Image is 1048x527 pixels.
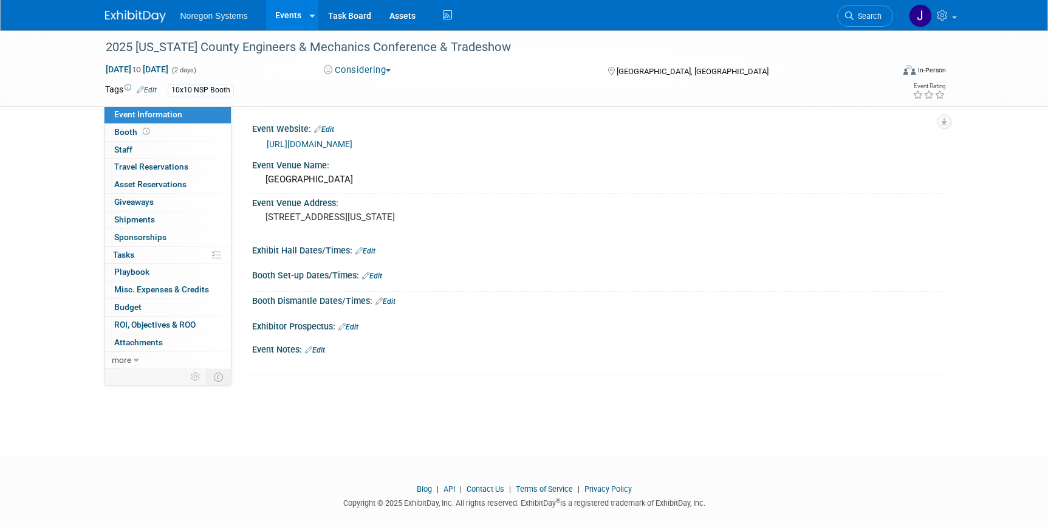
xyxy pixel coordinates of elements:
[556,497,560,504] sup: ®
[305,346,325,354] a: Edit
[104,264,231,281] a: Playbook
[261,170,934,189] div: [GEOGRAPHIC_DATA]
[417,484,432,494] a: Blog
[206,369,231,385] td: Toggle Event Tabs
[854,12,882,21] span: Search
[104,176,231,193] a: Asset Reservations
[114,302,142,312] span: Budget
[506,484,514,494] span: |
[114,197,154,207] span: Giveaways
[104,159,231,176] a: Travel Reservations
[114,320,196,329] span: ROI, Objectives & ROO
[114,162,188,171] span: Travel Reservations
[140,127,152,136] span: Booth not reserved yet
[467,484,504,494] a: Contact Us
[575,484,583,494] span: |
[252,241,944,257] div: Exhibit Hall Dates/Times:
[101,36,875,58] div: 2025 [US_STATE] County Engineers & Mechanics Conference & Tradeshow
[114,267,149,277] span: Playbook
[104,299,231,316] a: Budget
[252,120,944,136] div: Event Website:
[252,156,944,171] div: Event Venue Name:
[114,109,182,119] span: Event Information
[105,10,166,22] img: ExhibitDay
[137,86,157,94] a: Edit
[821,63,947,81] div: Event Format
[252,194,944,209] div: Event Venue Address:
[355,247,375,255] a: Edit
[903,65,916,75] img: Format-Inperson.png
[104,106,231,123] a: Event Information
[375,297,396,306] a: Edit
[104,194,231,211] a: Giveaways
[104,247,231,264] a: Tasks
[104,334,231,351] a: Attachments
[180,11,248,21] span: Noregon Systems
[909,4,932,27] img: Johana Gil
[168,84,234,97] div: 10x10 NSP Booth
[114,127,152,137] span: Booth
[252,292,944,308] div: Booth Dismantle Dates/Times:
[314,125,334,134] a: Edit
[112,355,131,365] span: more
[913,83,945,89] div: Event Rating
[171,66,196,74] span: (2 days)
[114,232,166,242] span: Sponsorships
[104,352,231,369] a: more
[444,484,455,494] a: API
[837,5,893,27] a: Search
[338,323,358,331] a: Edit
[104,317,231,334] a: ROI, Objectives & ROO
[362,272,382,280] a: Edit
[320,64,396,77] button: Considering
[185,369,207,385] td: Personalize Event Tab Strip
[114,215,155,224] span: Shipments
[104,142,231,159] a: Staff
[113,250,134,260] span: Tasks
[584,484,632,494] a: Privacy Policy
[131,64,143,74] span: to
[917,66,946,75] div: In-Person
[252,340,944,356] div: Event Notes:
[105,64,169,75] span: [DATE] [DATE]
[104,124,231,141] a: Booth
[104,281,231,298] a: Misc. Expenses & Credits
[105,83,157,97] td: Tags
[252,266,944,282] div: Booth Set-up Dates/Times:
[516,484,573,494] a: Terms of Service
[114,145,132,154] span: Staff
[104,212,231,229] a: Shipments
[104,229,231,246] a: Sponsorships
[267,139,352,149] a: [URL][DOMAIN_NAME]
[252,317,944,333] div: Exhibitor Prospectus:
[265,212,527,222] pre: [STREET_ADDRESS][US_STATE]
[114,284,209,294] span: Misc. Expenses & Credits
[114,337,163,347] span: Attachments
[457,484,465,494] span: |
[434,484,442,494] span: |
[114,179,187,189] span: Asset Reservations
[617,67,769,76] span: [GEOGRAPHIC_DATA], [GEOGRAPHIC_DATA]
